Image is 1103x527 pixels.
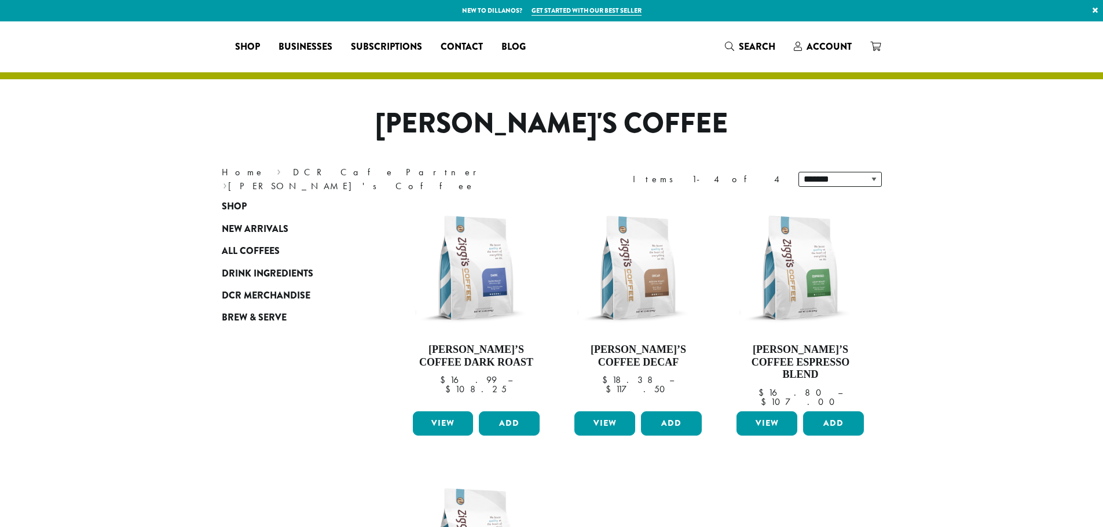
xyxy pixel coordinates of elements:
bdi: 117.50 [606,383,670,395]
span: › [277,161,281,179]
a: Search [716,37,785,56]
img: Ziggis-Decaf-Blend-12-oz.png [571,201,705,334]
span: Shop [235,40,260,54]
a: [PERSON_NAME]’s Coffee Espresso Blend [734,201,867,407]
span: Search [739,40,775,53]
bdi: 108.25 [445,383,507,395]
span: $ [440,374,450,386]
span: Brew & Serve [222,311,287,325]
span: $ [761,396,771,408]
span: Drink Ingredients [222,267,313,281]
button: Add [641,411,702,436]
span: New Arrivals [222,222,288,237]
a: View [574,411,635,436]
span: › [223,175,227,193]
a: [PERSON_NAME]’s Coffee Dark Roast [410,201,543,407]
a: DCR Cafe Partner [293,166,485,178]
span: – [669,374,674,386]
a: Home [222,166,265,178]
div: Items 1-4 of 4 [633,172,781,186]
span: Shop [222,200,247,214]
span: Account [807,40,852,53]
h1: [PERSON_NAME]'s Coffee [213,107,891,141]
span: $ [602,374,612,386]
a: Drink Ingredients [222,262,361,284]
img: Ziggis-Espresso-Blend-12-oz.png [734,201,867,334]
span: DCR Merchandise [222,289,310,303]
img: Ziggis-Dark-Blend-12-oz.png [409,201,543,334]
bdi: 16.99 [440,374,497,386]
span: – [508,374,512,386]
a: View [736,411,797,436]
span: $ [445,383,455,395]
a: DCR Merchandise [222,285,361,307]
h4: [PERSON_NAME]’s Coffee Decaf [571,344,705,368]
span: $ [758,386,768,399]
span: Businesses [279,40,332,54]
bdi: 18.38 [602,374,658,386]
a: All Coffees [222,240,361,262]
span: All Coffees [222,244,280,259]
h4: [PERSON_NAME]’s Coffee Dark Roast [410,344,543,368]
span: Contact [441,40,483,54]
a: View [413,411,474,436]
span: – [838,386,842,399]
a: New Arrivals [222,218,361,240]
span: Subscriptions [351,40,422,54]
button: Add [803,411,864,436]
bdi: 107.00 [761,396,840,408]
bdi: 16.80 [758,386,827,399]
a: Get started with our best seller [532,6,642,16]
button: Add [479,411,540,436]
a: Shop [226,38,269,56]
nav: Breadcrumb [222,165,534,193]
a: Brew & Serve [222,307,361,329]
h4: [PERSON_NAME]’s Coffee Espresso Blend [734,344,867,381]
span: Blog [501,40,526,54]
span: $ [606,383,615,395]
a: Shop [222,196,361,218]
a: [PERSON_NAME]’s Coffee Decaf [571,201,705,407]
